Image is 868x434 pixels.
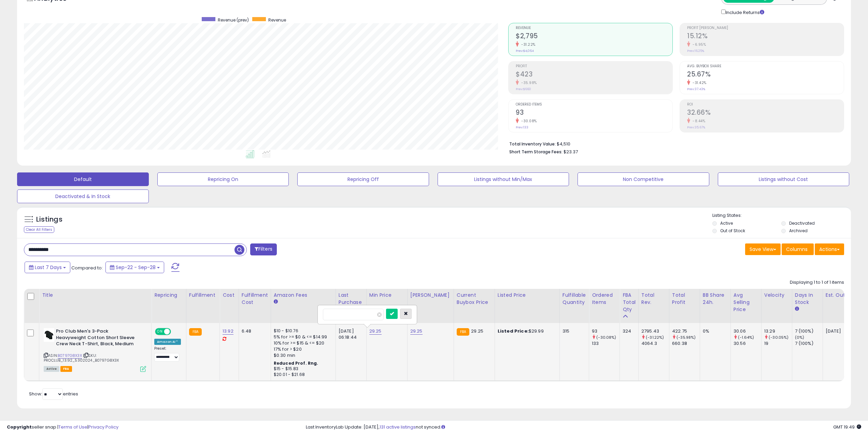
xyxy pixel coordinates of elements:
[734,328,761,334] div: 30.06
[410,292,451,299] div: [PERSON_NAME]
[250,243,277,255] button: Filters
[223,292,236,299] div: Cost
[687,49,704,53] small: Prev: 16.25%
[223,328,233,335] a: 13.92
[274,366,330,372] div: $15 - $15.83
[297,172,429,186] button: Repricing Off
[677,335,696,340] small: (-35.98%)
[672,292,697,306] div: Total Profit
[764,328,792,334] div: 13.29
[738,335,754,340] small: (-1.64%)
[509,149,563,155] b: Short Term Storage Fees:
[457,292,492,306] div: Current Buybox Price
[769,335,788,340] small: (-30.05%)
[790,279,844,286] div: Displaying 1 to 1 of 1 items
[795,340,823,347] div: 7 (100%)
[509,141,556,147] b: Total Inventory Value:
[690,42,706,47] small: -6.95%
[795,328,823,334] div: 7 (100%)
[623,292,636,313] div: FBA Total Qty
[764,292,789,299] div: Velocity
[592,292,617,306] div: Ordered Items
[498,292,557,299] div: Listed Price
[189,328,202,336] small: FBA
[498,328,554,334] div: $29.99
[44,328,146,371] div: ASIN:
[712,212,851,219] p: Listing States:
[154,339,181,345] div: Amazon AI *
[380,424,416,430] a: 131 active listings
[815,243,844,255] button: Actions
[687,70,844,80] h2: 25.67%
[274,352,330,359] div: $0.30 min
[745,243,781,255] button: Save View
[734,292,758,313] div: Avg Selling Price
[306,424,861,431] div: Last InventoryLab Update: [DATE], not synced.
[641,292,666,306] div: Total Rev.
[641,340,669,347] div: 4064.3
[516,125,528,129] small: Prev: 133
[242,292,268,306] div: Fulfillment Cost
[369,328,382,335] a: 29.25
[563,328,584,334] div: 315
[687,125,705,129] small: Prev: 35.67%
[156,329,164,335] span: ON
[516,70,672,80] h2: $423
[703,328,725,334] div: 0%
[516,65,672,68] span: Profit
[564,149,578,155] span: $23.37
[672,340,700,347] div: 660.38
[703,292,728,306] div: BB Share 24h.
[687,87,705,91] small: Prev: 37.43%
[44,328,54,342] img: 31PX89luF1L._SL40_.jpg
[687,32,844,41] h2: 15.12%
[42,292,148,299] div: Title
[24,226,54,233] div: Clear All Filters
[646,335,664,340] small: (-31.22%)
[29,391,78,397] span: Show: entries
[471,328,483,334] span: 29.25
[58,424,87,430] a: Terms of Use
[516,109,672,118] h2: 93
[154,346,181,362] div: Preset:
[687,65,844,68] span: Avg. Buybox Share
[274,299,278,305] small: Amazon Fees.
[672,328,700,334] div: 422.75
[596,335,616,340] small: (-30.08%)
[44,366,59,372] span: All listings currently available for purchase on Amazon
[339,328,361,340] div: [DATE] 06:18:44
[519,80,537,85] small: -35.98%
[563,292,586,306] div: Fulfillable Quantity
[218,17,249,23] span: Revenue (prev)
[189,292,217,299] div: Fulfillment
[274,340,330,346] div: 10% for >= $15 & <= $20
[782,243,814,255] button: Columns
[516,103,672,107] span: Ordered Items
[833,424,861,430] span: 2025-10-6 19:49 GMT
[56,328,139,349] b: Pro Club Men's 3-Pack Heavyweight Cotton Short Sleeve Crew Neck T-Shirt, Black, Medium
[157,172,289,186] button: Repricing On
[35,264,62,271] span: Last 7 Days
[720,228,745,234] label: Out of Stock
[44,353,119,363] span: | SKU: PROCLUB_13.92_5302024_B0797G8X3X
[764,340,792,347] div: 19
[795,335,805,340] small: (0%)
[795,306,799,312] small: Days In Stock.
[509,139,839,148] li: $4,510
[170,329,181,335] span: OFF
[498,328,529,334] b: Listed Price:
[25,262,70,273] button: Last 7 Days
[687,103,844,107] span: ROI
[60,366,72,372] span: FBA
[105,262,164,273] button: Sep-22 - Sep-28
[519,118,537,124] small: -30.08%
[438,172,569,186] button: Listings without Min/Max
[641,328,669,334] div: 2795.43
[242,328,266,334] div: 6.48
[7,424,118,431] div: seller snap | |
[516,87,531,91] small: Prev: $660
[789,228,808,234] label: Archived
[7,424,32,430] strong: Copyright
[516,32,672,41] h2: $2,795
[516,49,534,53] small: Prev: $4,064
